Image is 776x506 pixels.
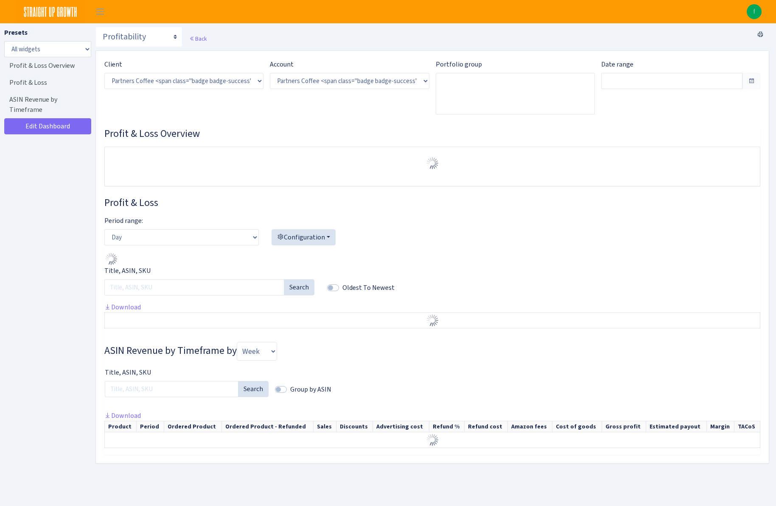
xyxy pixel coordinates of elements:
label: Title, ASIN, SKU [104,266,151,276]
img: finance [747,4,762,19]
label: Account [270,59,294,70]
a: f [747,4,762,19]
label: Portfolio group [436,59,482,70]
th: Amazon fees [508,421,552,432]
a: ASIN Revenue by Timeframe [4,91,89,118]
label: Date range [601,59,633,70]
img: Preloader [104,252,118,266]
th: Estimated payout [646,421,707,432]
a: Download [104,303,141,311]
th: Sales [313,421,336,432]
th: Ordered Product - Refunded [222,421,314,432]
a: Back [189,35,207,42]
th: Margin [706,421,734,432]
th: Gross profit [602,421,646,432]
input: Title, ASIN, SKU [105,381,238,397]
label: Title, ASIN, SKU [105,367,151,378]
button: Search [238,381,269,397]
a: Edit Dashboard [4,118,91,134]
img: Preloader [426,433,439,447]
input: Title, ASIN, SKU [104,279,284,295]
label: Client [104,59,122,70]
h3: Widget #28 [104,197,760,209]
th: Cost of goods [552,421,602,432]
th: Advertising cost [373,421,429,432]
label: Oldest To Newest [342,283,395,293]
h3: Widget #29 [104,342,760,361]
label: Presets [4,28,28,38]
th: Discounts [336,421,373,432]
h3: Widget #30 [104,128,760,140]
th: Refund cost [464,421,507,432]
th: Refund % [429,421,464,432]
th: Period [137,421,164,432]
select: ) [270,73,429,89]
img: Preloader [426,314,439,327]
th: Product [105,421,137,432]
label: Group by ASIN [290,384,331,395]
button: Search [284,279,314,295]
th: TACoS [734,421,760,432]
a: Download [104,411,141,420]
img: Preloader [426,156,439,170]
th: Ordered Product [164,421,221,432]
button: Toggle navigation [90,5,111,19]
button: Configuration [272,229,336,245]
a: Profit & Loss [4,74,89,91]
a: Profit & Loss Overview [4,57,89,74]
label: Period range: [104,216,143,226]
